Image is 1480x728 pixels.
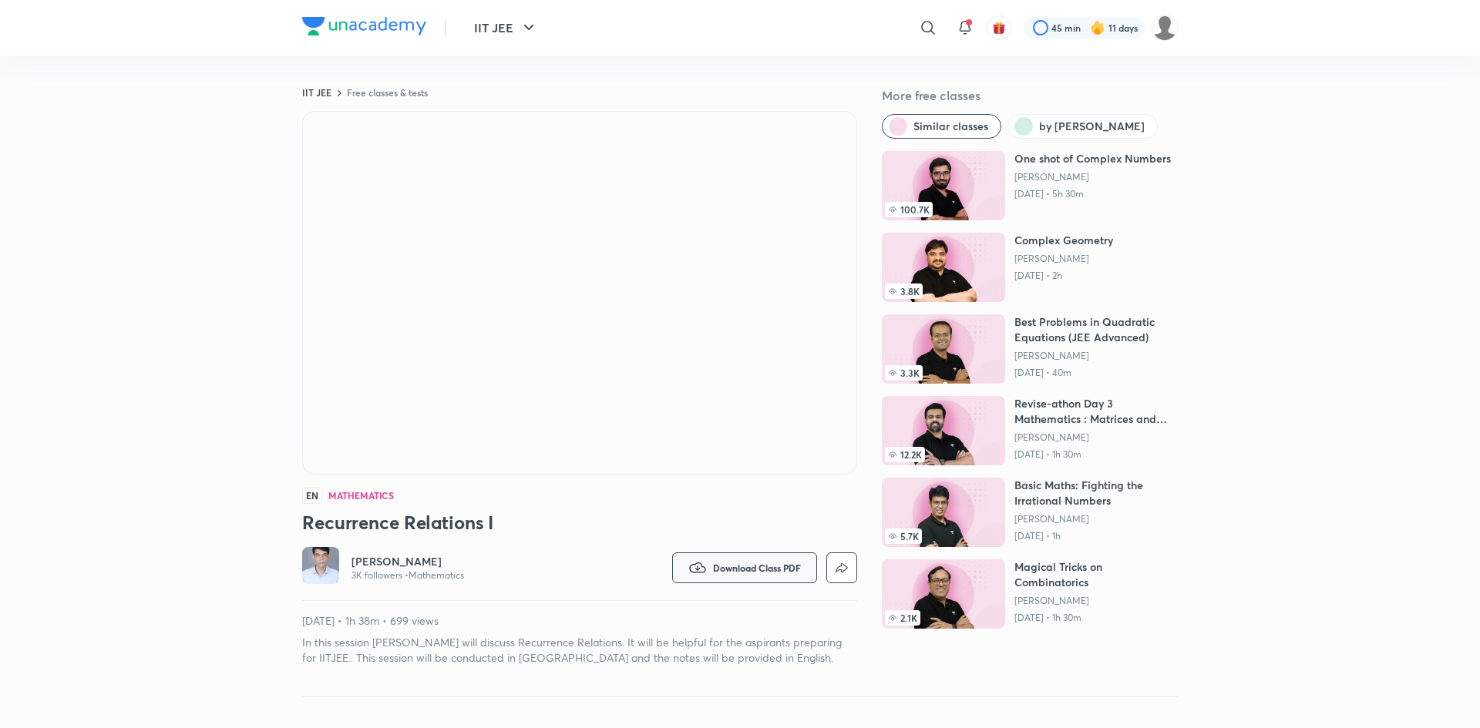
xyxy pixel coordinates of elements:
a: [PERSON_NAME] [1014,595,1178,607]
a: [PERSON_NAME] [351,554,464,569]
a: [PERSON_NAME] [1014,431,1178,444]
h6: One shot of Complex Numbers [1014,151,1171,166]
a: IIT JEE [302,86,331,99]
button: Similar classes [882,114,1001,139]
p: [DATE] • 1h 30m [1014,612,1178,624]
button: avatar [987,15,1011,40]
a: [PERSON_NAME] [1014,171,1171,183]
img: Aayush Kumar Jha [1152,15,1178,41]
span: 2.1K [885,610,920,626]
a: [PERSON_NAME] [1014,253,1113,265]
a: Avatar [302,547,339,588]
span: 3.3K [885,365,923,381]
a: Free classes & tests [347,86,428,99]
span: Download Class PDF [713,562,801,574]
iframe: To enrich screen reader interactions, please activate Accessibility in Grammarly extension settings [303,112,856,474]
h6: Complex Geometry [1014,233,1113,248]
h6: Basic Maths: Fighting the Irrational Numbers [1014,478,1178,508]
button: by Alok Kumar [1007,114,1158,139]
h6: Best Problems in Quadratic Equations (JEE Advanced) [1014,314,1178,345]
img: avatar [992,21,1006,35]
img: streak [1090,20,1105,35]
span: by Alok Kumar [1039,119,1145,134]
h3: Recurrence Relations I [302,510,857,535]
a: [PERSON_NAME] [1014,350,1178,362]
span: Similar classes [913,119,988,134]
span: EN [302,487,322,504]
p: 3K followers • Mathematics [351,569,464,582]
h6: Revise-athon Day 3 Mathematics : Matrices and Determinants [1014,396,1178,427]
button: IIT JEE [465,12,547,43]
p: In this session [PERSON_NAME] will discuss Recurrence Relations. It will be helpful for the aspir... [302,635,857,666]
span: 12.2K [885,447,925,462]
span: 5.7K [885,528,922,544]
img: Company Logo [302,17,426,35]
a: [PERSON_NAME] [1014,513,1178,525]
p: [DATE] • 1h [1014,530,1178,542]
img: Avatar [302,547,339,584]
p: [DATE] • 1h 30m [1014,448,1178,461]
span: 100.7K [885,202,933,217]
p: [DATE] • 1h 38m • 699 views [302,613,857,629]
p: [DATE] • 2h [1014,270,1113,282]
button: Download Class PDF [672,552,817,583]
span: 3.8K [885,283,923,299]
p: [DATE] • 40m [1014,367,1178,379]
h6: Magical Tricks on Combinatorics [1014,559,1178,590]
a: Company Logo [302,17,426,39]
p: [DATE] • 5h 30m [1014,188,1171,200]
h4: Mathematics [328,491,394,500]
h5: More free classes [882,86,1178,105]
